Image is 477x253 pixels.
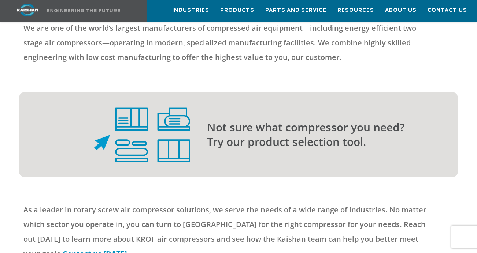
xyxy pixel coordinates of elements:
[220,6,254,15] span: Products
[428,6,467,15] span: Contact Us
[220,0,254,20] a: Products
[47,9,120,12] img: Engineering the future
[385,0,417,20] a: About Us
[385,6,417,15] span: About Us
[172,6,209,15] span: Industries
[23,21,429,65] p: We are one of the world’s largest manufacturers of compressed air equipment—including energy effi...
[337,0,374,20] a: Resources
[428,0,467,20] a: Contact Us
[94,107,190,162] img: product select tool icon
[172,0,209,20] a: Industries
[265,6,326,15] span: Parts and Service
[337,6,374,15] span: Resources
[207,120,429,149] p: Not sure what compressor you need? Try our product selection tool.
[265,0,326,20] a: Parts and Service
